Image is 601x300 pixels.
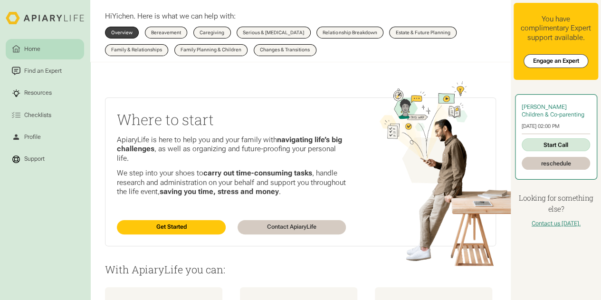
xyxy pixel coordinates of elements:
[200,30,224,35] div: Caregiving
[174,44,248,56] a: Family Planning & Children
[105,264,496,275] p: With ApiaryLife you can:
[522,111,584,118] span: Children & Co-parenting
[23,67,63,76] div: Find an Expert
[6,83,84,103] a: Resources
[23,45,42,54] div: Home
[238,220,346,234] a: Contact ApiaryLife
[520,15,592,42] div: You have complimentary Expert support available.
[117,135,346,163] p: ApiaryLife is here to help you and your family with , as well as organizing and future-proofing y...
[111,48,162,52] div: Family & Relationships
[160,187,278,196] strong: saving you time, stress and money
[254,44,316,56] a: Changes & Transitions
[316,27,383,39] a: Relationship Breakdown
[151,30,181,35] div: Bereavement
[203,169,312,177] strong: carry out time-consuming tasks
[522,138,591,151] a: Start Call
[389,27,457,39] a: Estate & Future Planning
[522,104,567,110] span: [PERSON_NAME]
[237,27,311,39] a: Serious & [MEDICAL_DATA]
[522,123,591,130] div: [DATE] 02:00 PM
[23,155,46,164] div: Support
[105,27,139,39] a: Overview
[105,44,169,56] a: Family & Relationships
[117,169,346,196] p: We step into your shoes to , handle research and administration on your behalf and support you th...
[23,89,53,98] div: Resources
[105,12,236,21] p: Hi . Here is what we can help with:
[243,30,304,35] div: Serious & [MEDICAL_DATA]
[323,30,377,35] div: Relationship Breakdown
[117,135,342,153] strong: navigating life’s big challenges
[395,30,450,35] div: Estate & Future Planning
[514,193,598,214] h4: Looking for something else?
[532,220,581,227] a: Contact us [DATE].
[260,48,310,52] div: Changes & Transitions
[117,220,226,234] a: Get Started
[6,105,84,126] a: Checklists
[23,133,42,142] div: Profile
[524,54,588,68] a: Engage an Expert
[522,157,591,170] a: reschedule
[6,149,84,169] a: Support
[6,127,84,147] a: Profile
[145,27,188,39] a: Bereavement
[6,39,84,59] a: Home
[6,61,84,81] a: Find an Expert
[117,110,346,130] h2: Where to start
[193,27,231,39] a: Caregiving
[181,48,241,52] div: Family Planning & Children
[112,12,134,20] span: Yichen
[23,111,53,120] div: Checklists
